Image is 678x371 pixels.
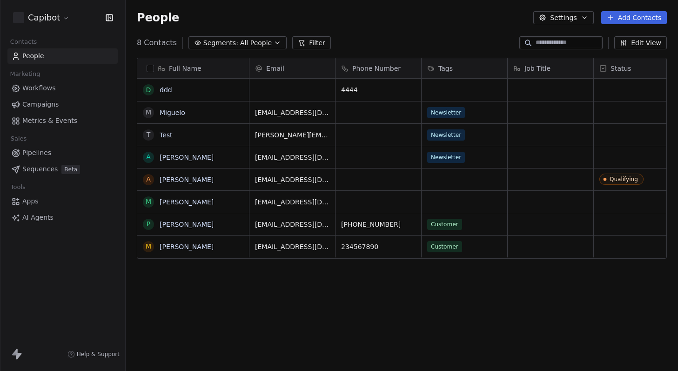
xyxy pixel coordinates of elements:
[147,219,150,229] div: P
[160,154,214,161] a: [PERSON_NAME]
[249,58,335,78] div: Email
[533,11,593,24] button: Settings
[7,113,118,128] a: Metrics & Events
[292,36,331,49] button: Filter
[255,153,329,162] span: [EMAIL_ADDRESS][DOMAIN_NAME]
[524,64,550,73] span: Job Title
[77,351,120,358] span: Help & Support
[7,132,31,146] span: Sales
[601,11,667,24] button: Add Contacts
[61,165,80,174] span: Beta
[22,100,59,109] span: Campaigns
[146,242,151,251] div: M
[255,197,329,207] span: [EMAIL_ADDRESS][DOMAIN_NAME]
[610,176,638,182] div: Qualifying
[341,85,416,94] span: 4444
[146,197,151,207] div: M
[427,107,465,118] span: Newsletter
[6,67,44,81] span: Marketing
[7,180,29,194] span: Tools
[160,243,214,250] a: [PERSON_NAME]
[146,108,151,117] div: M
[255,108,329,117] span: [EMAIL_ADDRESS][DOMAIN_NAME]
[352,64,401,73] span: Phone Number
[427,129,465,141] span: Newsletter
[422,58,507,78] div: Tags
[11,10,72,26] button: Capibot
[22,148,51,158] span: Pipelines
[7,162,118,177] a: SequencesBeta
[146,85,151,95] div: d
[169,64,201,73] span: Full Name
[336,58,421,78] div: Phone Number
[7,81,118,96] a: Workflows
[438,64,453,73] span: Tags
[22,196,39,206] span: Apps
[22,164,58,174] span: Sequences
[255,220,329,229] span: [EMAIL_ADDRESS][DOMAIN_NAME]
[341,242,416,251] span: 234567890
[203,38,238,48] span: Segments:
[147,130,151,140] div: T
[240,38,272,48] span: All People
[160,221,214,228] a: [PERSON_NAME]
[160,198,214,206] a: [PERSON_NAME]
[160,176,214,183] a: [PERSON_NAME]
[160,131,173,139] a: Test
[6,35,41,49] span: Contacts
[146,152,151,162] div: A
[7,48,118,64] a: People
[146,175,151,184] div: A
[22,213,54,223] span: AI Agents
[614,36,667,49] button: Edit View
[28,12,60,24] span: Capibot
[22,116,77,126] span: Metrics & Events
[137,58,249,78] div: Full Name
[137,79,249,362] div: grid
[7,97,118,112] a: Campaigns
[67,351,120,358] a: Help & Support
[427,152,465,163] span: Newsletter
[137,37,177,48] span: 8 Contacts
[427,219,462,230] span: Customer
[160,109,185,116] a: Miguelo
[611,64,631,73] span: Status
[341,220,416,229] span: [PHONE_NUMBER]
[7,145,118,161] a: Pipelines
[22,83,56,93] span: Workflows
[255,175,329,184] span: [EMAIL_ADDRESS][DOMAIN_NAME]
[255,242,329,251] span: [EMAIL_ADDRESS][DOMAIN_NAME]
[508,58,593,78] div: Job Title
[22,51,44,61] span: People
[255,130,329,140] span: [PERSON_NAME][EMAIL_ADDRESS][DOMAIN_NAME]
[427,241,462,252] span: Customer
[160,86,172,94] a: ddd
[137,11,179,25] span: People
[7,210,118,225] a: AI Agents
[266,64,284,73] span: Email
[7,194,118,209] a: Apps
